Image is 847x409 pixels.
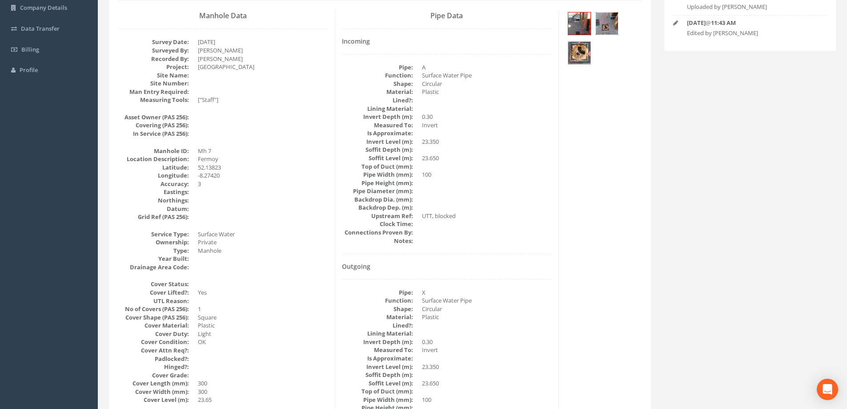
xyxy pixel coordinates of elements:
[422,63,552,72] dd: A
[342,71,413,80] dt: Function:
[198,155,328,163] dd: Fermoy
[118,113,189,121] dt: Asset Owner (PAS 256):
[198,388,328,396] dd: 300
[342,96,413,105] dt: Lined?:
[422,379,552,388] dd: 23.650
[422,305,552,313] dd: Circular
[198,288,328,297] dd: Yes
[118,338,189,346] dt: Cover Condition:
[342,237,413,245] dt: Notes:
[817,379,838,400] div: Open Intercom Messenger
[422,338,552,346] dd: 0.30
[342,113,413,121] dt: Invert Depth (m):
[118,355,189,363] dt: Padlocked?:
[711,19,736,27] strong: 11:43 AM
[118,163,189,172] dt: Latitude:
[118,238,189,247] dt: Ownership:
[198,96,328,104] dd: ["Staff"]
[422,313,552,321] dd: Plastic
[342,146,413,154] dt: Soffit Depth (m):
[118,171,189,180] dt: Longitude:
[118,213,189,221] dt: Grid Ref (PAS 256):
[118,388,189,396] dt: Cover Width (mm):
[118,346,189,355] dt: Cover Attn Req?:
[118,180,189,188] dt: Accuracy:
[198,396,328,404] dd: 23.65
[422,346,552,354] dd: Invert
[118,363,189,371] dt: Hinged?:
[20,66,38,74] span: Profile
[118,96,189,104] dt: Measuring Tools:
[342,170,413,179] dt: Pipe Width (mm):
[342,129,413,138] dt: Is Approximate:
[118,205,189,213] dt: Datum:
[422,113,552,121] dd: 0.30
[342,313,413,321] dt: Material:
[198,46,328,55] dd: [PERSON_NAME]
[118,280,189,288] dt: Cover Status:
[118,247,189,255] dt: Type:
[422,396,552,404] dd: 100
[198,163,328,172] dd: 52.13823
[687,19,813,27] p: @
[342,220,413,228] dt: Clock Time:
[342,187,413,195] dt: Pipe Diameter (mm):
[342,321,413,330] dt: Lined?:
[118,79,189,88] dt: Site Number:
[422,296,552,305] dd: Surface Water Pipe
[342,212,413,220] dt: Upstream Ref:
[422,363,552,371] dd: 23.350
[21,45,39,53] span: Billing
[198,305,328,313] dd: 1
[342,354,413,363] dt: Is Approximate:
[118,297,189,305] dt: UTL Reason:
[118,196,189,205] dt: Northings:
[422,88,552,96] dd: Plastic
[687,19,706,27] strong: [DATE]
[198,238,328,247] dd: Private
[118,63,189,71] dt: Project:
[342,162,413,171] dt: Top of Duct (mm):
[198,171,328,180] dd: -8.27420
[198,63,328,71] dd: [GEOGRAPHIC_DATA]
[118,121,189,130] dt: Covering (PAS 256):
[568,12,590,35] img: 71de64f0-6f96-9338-1f0e-794b880c0bf7_9badf164-9ffc-b079-c738-d657187cef31_thumb.jpg
[342,138,413,146] dt: Invert Level (m):
[118,147,189,155] dt: Manhole ID:
[342,288,413,297] dt: Pipe:
[198,330,328,338] dd: Light
[118,38,189,46] dt: Survey Date:
[342,203,413,212] dt: Backdrop Dep. (m):
[687,3,813,11] p: Uploaded by [PERSON_NAME]
[596,12,618,35] img: 71de64f0-6f96-9338-1f0e-794b880c0bf7_4e9bb066-c978-7b3a-c716-f77891ca7478_thumb.jpg
[422,138,552,146] dd: 23.350
[118,71,189,80] dt: Site Name:
[342,154,413,162] dt: Soffit Level (m):
[342,195,413,204] dt: Backdrop Dia. (mm):
[118,155,189,163] dt: Location Description:
[342,179,413,187] dt: Pipe Height (mm):
[342,88,413,96] dt: Material:
[118,12,328,20] h3: Manhole Data
[422,154,552,162] dd: 23.650
[342,396,413,404] dt: Pipe Width (mm):
[20,4,67,12] span: Company Details
[422,288,552,297] dd: X
[198,247,328,255] dd: Manhole
[118,188,189,196] dt: Eastings:
[198,147,328,155] dd: Mh 7
[342,105,413,113] dt: Lining Material:
[118,263,189,271] dt: Drainage Area Code:
[118,305,189,313] dt: No of Covers (PAS 256):
[118,130,189,138] dt: In Service (PAS 256):
[198,379,328,388] dd: 300
[342,346,413,354] dt: Measured To:
[342,263,552,270] h4: Outgoing
[198,180,328,188] dd: 3
[342,80,413,88] dt: Shape:
[342,329,413,338] dt: Lining Material:
[342,338,413,346] dt: Invert Depth (m):
[422,71,552,80] dd: Surface Water Pipe
[687,29,813,37] p: Edited by [PERSON_NAME]
[118,371,189,380] dt: Cover Grade:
